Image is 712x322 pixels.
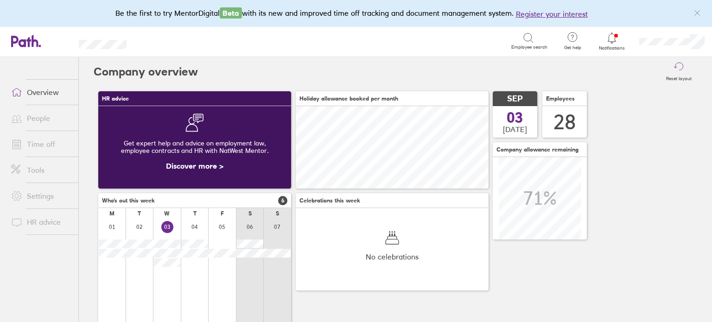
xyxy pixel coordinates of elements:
[516,8,588,19] button: Register your interest
[511,44,547,50] span: Employee search
[4,135,78,153] a: Time off
[597,45,627,51] span: Notifications
[193,210,197,217] div: T
[503,125,527,133] span: [DATE]
[661,73,697,82] label: Reset layout
[507,110,523,125] span: 03
[4,109,78,127] a: People
[4,213,78,231] a: HR advice
[278,196,287,205] span: 6
[4,83,78,101] a: Overview
[220,7,242,19] span: Beta
[109,210,114,217] div: M
[4,187,78,205] a: Settings
[299,95,398,102] span: Holiday allowance booked per month
[138,210,141,217] div: T
[299,197,360,204] span: Celebrations this week
[276,210,279,217] div: S
[221,210,224,217] div: F
[496,146,578,153] span: Company allowance remaining
[152,37,175,45] div: Search
[115,7,597,19] div: Be the first to try MentorDigital with its new and improved time off tracking and document manage...
[553,110,576,134] div: 28
[102,197,155,204] span: Who's out this week
[546,95,575,102] span: Employees
[661,57,697,87] button: Reset layout
[164,210,170,217] div: W
[166,161,223,170] a: Discover more >
[248,210,252,217] div: S
[4,161,78,179] a: Tools
[597,32,627,51] a: Notifications
[106,132,284,162] div: Get expert help and advice on employment law, employee contracts and HR with NatWest Mentor.
[507,94,523,104] span: SEP
[558,45,588,51] span: Get help
[94,57,198,87] h2: Company overview
[102,95,129,102] span: HR advice
[366,253,419,261] span: No celebrations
